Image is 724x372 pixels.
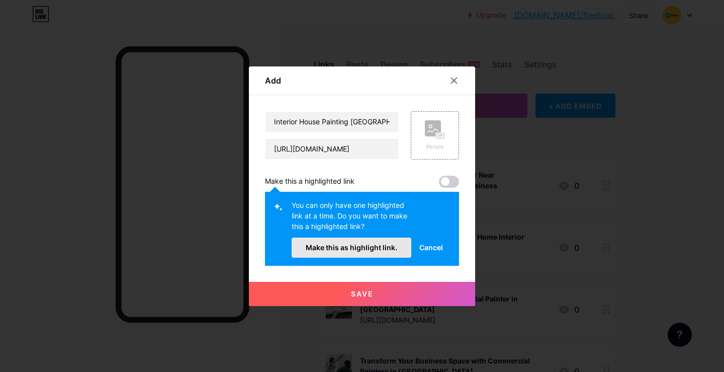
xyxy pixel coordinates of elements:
button: Make this as highlight link. [292,238,411,258]
span: Make this as highlight link. [306,243,397,252]
div: You can only have one highlighted link at a time. Do you want to make this a highlighted link? [292,200,411,238]
input: Title [265,112,398,132]
button: Save [249,282,475,306]
div: Add [265,75,281,87]
span: Save [351,289,374,298]
span: Cancel [419,242,443,253]
input: URL [265,139,398,159]
div: Make this a highlighted link [265,176,354,188]
div: Picture [425,143,445,151]
button: Cancel [411,238,451,258]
